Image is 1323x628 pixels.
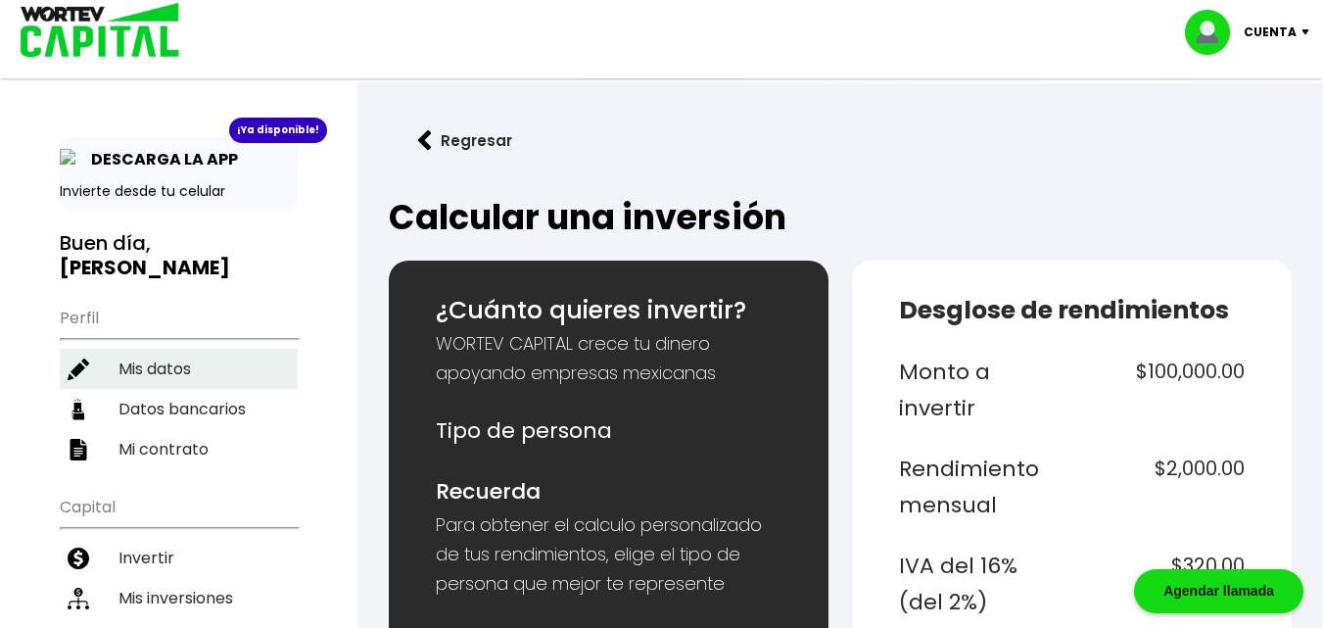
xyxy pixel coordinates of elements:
[389,115,542,167] button: Regresar
[68,548,89,569] img: invertir-icon.b3b967d7.svg
[436,510,781,599] p: Para obtener el calculo personalizado de tus rendimientos, elige el tipo de persona que mejor te ...
[68,588,89,609] img: inversiones-icon.6695dc30.svg
[68,399,89,420] img: datos-icon.10cf9172.svg
[418,130,432,151] img: flecha izquierda
[229,118,327,143] div: ¡Ya disponible!
[60,254,230,281] b: [PERSON_NAME]
[60,181,298,202] p: Invierte desde tu celular
[1185,10,1244,55] img: profile-image
[1079,548,1245,621] h6: $320.00
[1079,354,1245,427] h6: $100,000.00
[899,548,1064,621] h6: IVA del 16% (del 2%)
[436,412,781,450] h6: Tipo de persona
[436,473,781,510] h6: Recuerda
[436,329,781,388] p: WORTEV CAPITAL crece tu dinero apoyando empresas mexicanas
[60,429,298,469] a: Mi contrato
[1079,451,1245,524] h6: $2,000.00
[60,578,298,618] a: Mis inversiones
[81,147,238,171] p: DESCARGA LA APP
[436,292,781,329] h5: ¿Cuánto quieres invertir?
[899,292,1245,329] h5: Desglose de rendimientos
[1134,569,1303,613] div: Agendar llamada
[60,538,298,578] a: Invertir
[1244,18,1297,47] p: Cuenta
[899,451,1064,524] h6: Rendimiento mensual
[60,231,298,280] h3: Buen día,
[389,115,1292,167] a: flecha izquierdaRegresar
[60,149,81,170] img: app-icon
[60,296,298,469] ul: Perfil
[60,349,298,389] a: Mis datos
[60,389,298,429] a: Datos bancarios
[899,354,1064,427] h6: Monto a invertir
[68,439,89,460] img: contrato-icon.f2db500c.svg
[1297,29,1323,35] img: icon-down
[389,198,1292,237] h2: Calcular una inversión
[68,359,89,380] img: editar-icon.952d3147.svg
